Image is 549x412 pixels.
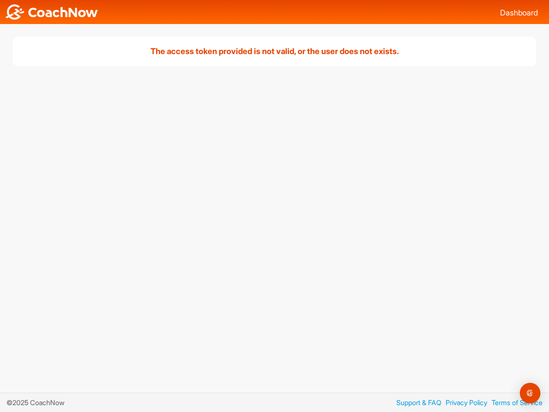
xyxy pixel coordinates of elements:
[392,397,441,408] a: Support & FAQ
[487,397,543,408] a: Terms of Service
[441,397,487,408] a: Privacy Policy
[500,8,538,17] a: Dashboard
[6,397,71,408] p: © 2025 CoachNow
[21,45,528,58] h3: The access token provided is not valid, or the user does not exists.
[4,4,99,20] img: CoachNow
[520,383,540,403] div: Open Intercom Messenger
